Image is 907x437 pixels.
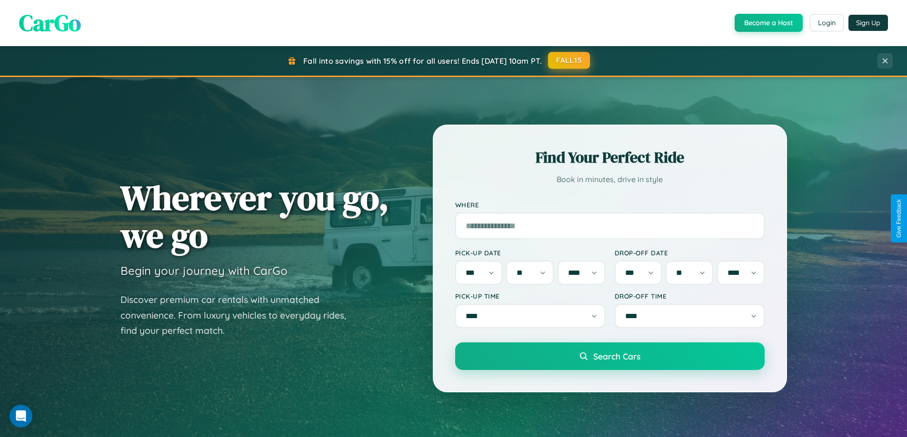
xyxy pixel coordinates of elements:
button: Login [810,14,844,31]
label: Drop-off Time [615,292,765,300]
h1: Wherever you go, we go [120,179,389,254]
span: CarGo [19,7,81,39]
label: Pick-up Time [455,292,605,300]
h2: Find Your Perfect Ride [455,147,765,168]
p: Discover premium car rentals with unmatched convenience. From luxury vehicles to everyday rides, ... [120,292,359,339]
button: FALL15 [548,52,590,69]
div: Give Feedback [896,199,902,238]
span: Search Cars [593,351,640,361]
button: Sign Up [848,15,888,31]
span: Fall into savings with 15% off for all users! Ends [DATE] 10am PT. [303,56,542,66]
button: Search Cars [455,342,765,370]
h3: Begin your journey with CarGo [120,263,288,278]
div: Open Intercom Messenger [10,405,32,427]
p: Book in minutes, drive in style [455,173,765,186]
label: Pick-up Date [455,249,605,257]
label: Drop-off Date [615,249,765,257]
label: Where [455,201,765,209]
button: Become a Host [735,14,803,32]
